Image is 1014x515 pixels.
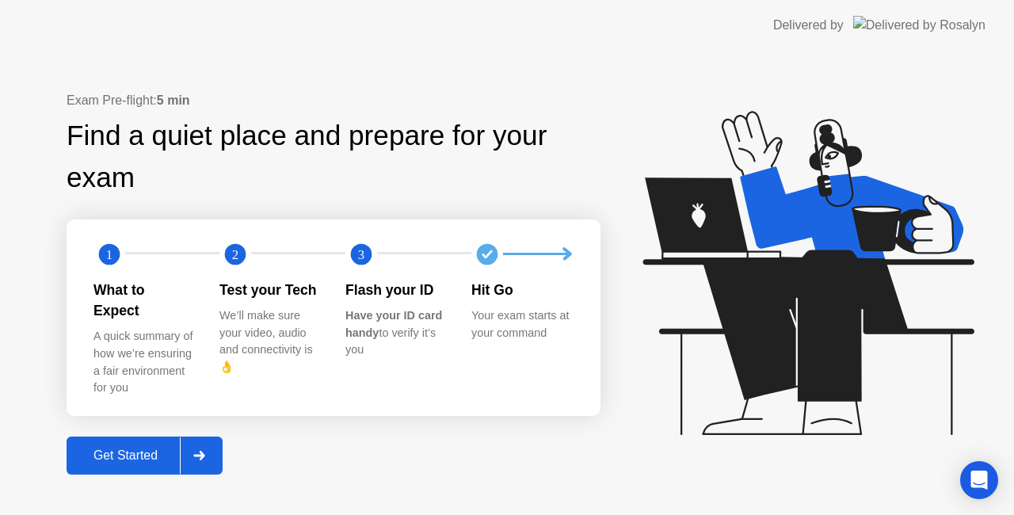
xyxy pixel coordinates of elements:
text: 2 [232,246,238,261]
div: Get Started [71,448,180,463]
div: Open Intercom Messenger [960,461,998,499]
div: What to Expect [93,280,194,322]
div: Test your Tech [219,280,320,300]
text: 3 [358,246,364,261]
img: Delivered by Rosalyn [853,16,985,34]
div: A quick summary of how we’re ensuring a fair environment for you [93,328,194,396]
button: Get Started [67,437,223,475]
div: Find a quiet place and prepare for your exam [67,115,600,199]
div: Delivered by [773,16,844,35]
div: We’ll make sure your video, audio and connectivity is 👌 [219,307,320,376]
div: Hit Go [471,280,572,300]
div: Flash your ID [345,280,446,300]
div: Your exam starts at your command [471,307,572,341]
text: 1 [106,246,112,261]
b: 5 min [157,93,190,107]
div: to verify it’s you [345,307,446,359]
b: Have your ID card handy [345,309,442,339]
div: Exam Pre-flight: [67,91,600,110]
